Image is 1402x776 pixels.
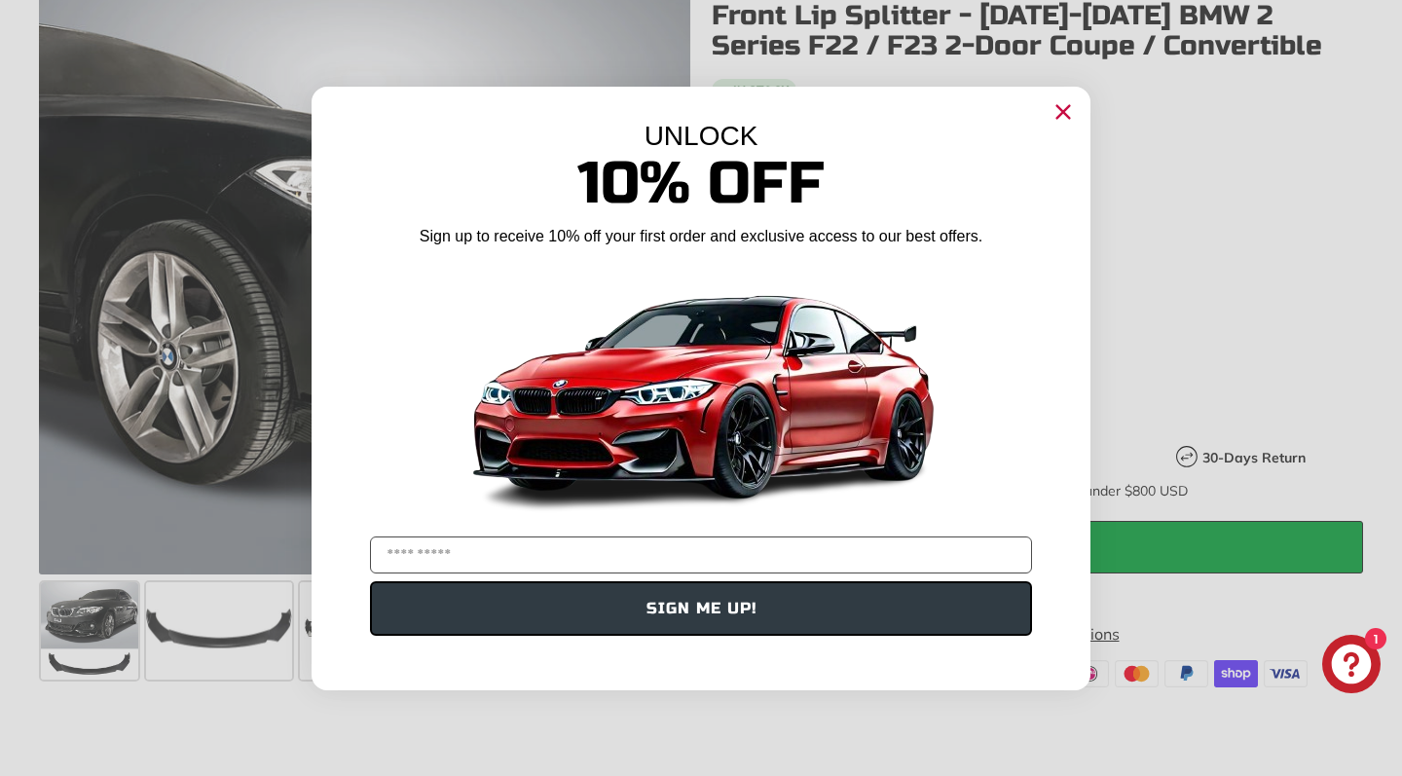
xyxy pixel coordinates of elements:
span: Sign up to receive 10% off your first order and exclusive access to our best offers. [420,228,982,244]
span: 10% Off [577,148,825,219]
button: SIGN ME UP! [370,581,1032,636]
img: Banner showing BMW 4 Series Body kit [458,255,944,529]
input: YOUR EMAIL [370,536,1032,573]
span: UNLOCK [645,121,758,151]
inbox-online-store-chat: Shopify online store chat [1316,635,1386,698]
button: Close dialog [1048,96,1079,128]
